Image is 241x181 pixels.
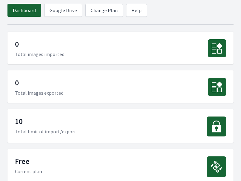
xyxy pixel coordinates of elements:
p: Total limit of import/export [15,128,76,135]
p: Current plan [15,168,42,175]
p: Total images imported [15,50,64,58]
p: Total images exported [15,89,64,97]
a: Help [126,4,147,17]
a: Dashboard [7,4,41,17]
p: 0 [15,78,64,89]
a: Google Drive [44,4,82,17]
a: Change Plan [85,4,123,17]
p: 10 [15,117,76,128]
p: Free [15,156,42,168]
p: 0 [15,39,64,50]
